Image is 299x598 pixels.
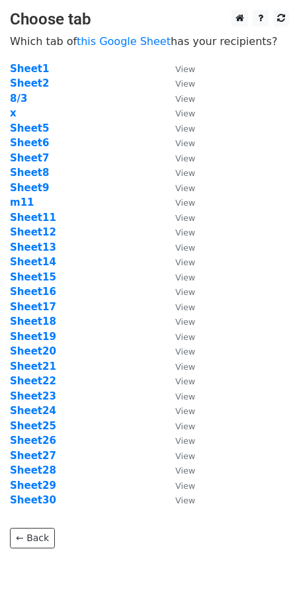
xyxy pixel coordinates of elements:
small: View [175,79,195,89]
a: View [162,122,195,134]
small: View [175,228,195,237]
small: View [175,108,195,118]
a: Sheet21 [10,361,56,372]
small: View [175,168,195,178]
a: Sheet12 [10,226,56,238]
a: m11 [10,196,34,208]
small: View [175,302,195,312]
small: View [175,332,195,342]
small: View [175,183,195,193]
strong: Sheet24 [10,405,56,417]
a: View [162,435,195,447]
small: View [175,257,195,267]
a: Sheet11 [10,212,56,224]
a: x [10,107,17,119]
a: Sheet2 [10,77,49,89]
a: Sheet25 [10,420,56,432]
a: View [162,390,195,402]
small: View [175,124,195,134]
a: View [162,361,195,372]
small: View [175,406,195,416]
small: View [175,94,195,104]
a: Sheet19 [10,331,56,343]
small: View [175,153,195,163]
a: Sheet8 [10,167,49,179]
a: View [162,152,195,164]
a: Sheet5 [10,122,49,134]
a: Sheet30 [10,494,56,506]
a: View [162,286,195,298]
small: View [175,273,195,282]
a: View [162,63,195,75]
strong: Sheet29 [10,480,56,491]
a: Sheet28 [10,464,56,476]
a: View [162,77,195,89]
a: View [162,405,195,417]
a: View [162,480,195,491]
small: View [175,317,195,327]
a: Sheet1 [10,63,49,75]
p: Which tab of has your recipients? [10,34,289,48]
a: Sheet22 [10,375,56,387]
a: View [162,331,195,343]
small: View [175,138,195,148]
a: View [162,93,195,105]
a: ← Back [10,528,55,548]
a: Sheet17 [10,301,56,313]
strong: Sheet7 [10,152,49,164]
small: View [175,495,195,505]
a: Sheet14 [10,256,56,268]
a: View [162,316,195,327]
strong: Sheet27 [10,450,56,462]
a: View [162,375,195,387]
small: View [175,436,195,446]
a: Sheet20 [10,345,56,357]
a: View [162,196,195,208]
small: View [175,392,195,402]
a: Sheet16 [10,286,56,298]
small: View [175,64,195,74]
a: Sheet6 [10,137,49,149]
strong: 8/3 [10,93,27,105]
small: View [175,451,195,461]
a: Sheet18 [10,316,56,327]
a: Sheet9 [10,182,49,194]
small: View [175,376,195,386]
small: View [175,362,195,372]
small: View [175,287,195,297]
a: View [162,494,195,506]
a: View [162,256,195,268]
small: View [175,421,195,431]
a: Sheet13 [10,241,56,253]
a: View [162,226,195,238]
a: Sheet23 [10,390,56,402]
a: View [162,182,195,194]
small: View [175,243,195,253]
small: View [175,481,195,491]
a: Sheet26 [10,435,56,447]
h3: Choose tab [10,10,289,29]
a: View [162,420,195,432]
small: View [175,466,195,476]
a: Sheet15 [10,271,56,283]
